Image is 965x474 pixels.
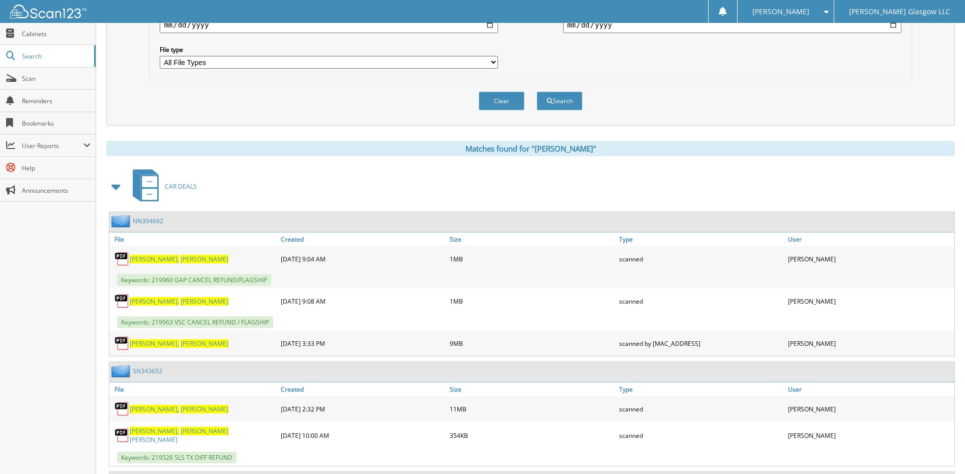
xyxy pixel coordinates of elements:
[785,232,954,246] a: User
[22,164,91,172] span: Help
[447,399,616,419] div: 11MB
[130,427,276,444] a: [PERSON_NAME], [PERSON_NAME][PERSON_NAME]
[785,333,954,353] div: [PERSON_NAME]
[181,405,228,413] span: [PERSON_NAME]
[130,297,228,306] a: [PERSON_NAME], [PERSON_NAME]
[785,382,954,396] a: User
[617,424,785,447] div: scanned
[130,405,228,413] a: [PERSON_NAME], [PERSON_NAME]
[278,249,447,269] div: [DATE] 9:04 AM
[617,333,785,353] div: scanned by [MAC_ADDRESS]
[278,399,447,419] div: [DATE] 2:32 PM
[752,9,809,15] span: [PERSON_NAME]
[447,424,616,447] div: 354KB
[563,17,901,33] input: end
[160,17,498,33] input: start
[785,424,954,447] div: [PERSON_NAME]
[127,166,197,206] a: CAR DEALS
[111,365,133,377] img: folder2.png
[117,274,271,286] span: Keywords: 219960 GAP CANCEL REFUND/FLAGSHIP
[278,291,447,311] div: [DATE] 9:08 AM
[617,249,785,269] div: scanned
[10,5,86,18] img: scan123-logo-white.svg
[130,405,179,413] span: [PERSON_NAME],
[785,399,954,419] div: [PERSON_NAME]
[106,141,955,156] div: Matches found for "[PERSON_NAME]"
[785,249,954,269] div: [PERSON_NAME]
[447,291,616,311] div: 1MB
[22,97,91,105] span: Reminders
[22,74,91,83] span: Scan
[278,333,447,353] div: [DATE] 3:33 PM
[111,215,133,227] img: folder2.png
[447,333,616,353] div: 9MB
[617,399,785,419] div: scanned
[22,29,91,38] span: Cabinets
[165,182,197,191] span: CAR DEALS
[114,428,130,443] img: PDF.png
[117,316,273,328] span: Keywords: 219963 VSC CANCEL REFUND / FLAGSHIP
[914,425,965,474] iframe: Chat Widget
[447,249,616,269] div: 1MB
[130,427,179,435] span: [PERSON_NAME],
[181,297,228,306] span: [PERSON_NAME]
[617,232,785,246] a: Type
[130,297,179,306] span: [PERSON_NAME],
[117,452,237,463] span: Keywords: 219526 SLS TX DIFF REFUND
[479,92,524,110] button: Clear
[278,424,447,447] div: [DATE] 10:00 AM
[849,9,950,15] span: [PERSON_NAME] Glasgow LLC
[785,291,954,311] div: [PERSON_NAME]
[114,251,130,266] img: PDF.png
[22,52,89,61] span: Search
[114,401,130,417] img: PDF.png
[278,382,447,396] a: Created
[130,339,228,348] a: [PERSON_NAME], [PERSON_NAME]
[22,119,91,128] span: Bookmarks
[114,336,130,351] img: PDF.png
[181,427,228,435] span: [PERSON_NAME]
[617,291,785,311] div: scanned
[181,339,228,348] span: [PERSON_NAME]
[617,382,785,396] a: Type
[22,186,91,195] span: Announcements
[22,141,83,150] span: User Reports
[130,255,179,263] span: [PERSON_NAME],
[133,367,162,375] a: SN343652
[278,232,447,246] a: Created
[160,45,498,54] label: File type
[447,232,616,246] a: Size
[109,382,278,396] a: File
[130,255,228,263] a: [PERSON_NAME], [PERSON_NAME]
[537,92,582,110] button: Search
[114,293,130,309] img: PDF.png
[447,382,616,396] a: Size
[109,232,278,246] a: File
[181,255,228,263] span: [PERSON_NAME]
[130,339,179,348] span: [PERSON_NAME],
[133,217,163,225] a: NN394692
